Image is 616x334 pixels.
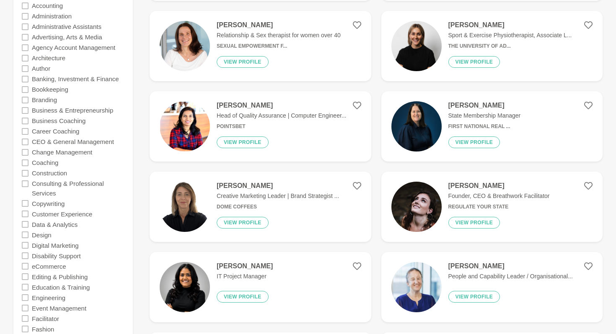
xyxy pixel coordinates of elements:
label: Construction [32,168,67,178]
label: CEO & General Management [32,136,114,147]
h4: [PERSON_NAME] [217,101,346,110]
label: Branding [32,95,57,105]
button: View profile [448,136,500,148]
img: 8185ea49deb297eade9a2e5250249276829a47cd-920x897.jpg [391,182,442,232]
label: eCommerce [32,261,66,271]
h4: [PERSON_NAME] [448,182,550,190]
a: [PERSON_NAME]Head of Quality Assurance | Computer Engineer...PointsBetView profile [150,91,371,162]
label: Design [32,229,52,240]
img: 069e74e823061df2a8545ae409222f10bd8cae5f-900x600.png [391,101,442,152]
a: [PERSON_NAME]Creative Marketing Leader | Brand Strategist ...Dome CoffeesView profile [150,172,371,242]
label: Copywriting [32,198,65,208]
img: 523c368aa158c4209afe732df04685bb05a795a5-1125x1128.jpg [391,21,442,71]
h6: The University of Ad... [448,43,572,49]
a: [PERSON_NAME]Sport & Exercise Physiotherapist, Associate L...The University of Ad...View profile [381,11,603,81]
img: d6e4e6fb47c6b0833f5b2b80120bcf2f287bc3aa-2570x2447.jpg [160,21,210,71]
a: [PERSON_NAME]IT Project ManagerView profile [150,252,371,322]
label: Bookkeeping [32,84,68,95]
a: [PERSON_NAME]State Membership ManagerFirst National Real ...View profile [381,91,603,162]
p: Founder, CEO & Breathwork Facilitator [448,192,550,200]
a: [PERSON_NAME]People and Capability Leader / Organisational...View profile [381,252,603,322]
label: Banking, Investment & Finance [32,74,119,84]
p: Sport & Exercise Physiotherapist, Associate L... [448,31,572,40]
p: Head of Quality Assurance | Computer Engineer... [217,111,346,120]
img: 6c7e47c16492af589fd1d5b58525654ea3920635-256x256.jpg [391,262,442,312]
p: State Membership Manager [448,111,521,120]
p: IT Project Manager [217,272,273,281]
img: 59f335efb65c6b3f8f0c6c54719329a70c1332df-242x243.png [160,101,210,152]
label: Career Coaching [32,126,79,136]
a: [PERSON_NAME]Relationship & Sex therapist for women over 40Sexual Empowerment f...View profile [150,11,371,81]
label: Editing & Publishing [32,271,88,282]
label: Administration [32,11,72,21]
button: View profile [217,136,269,148]
label: Customer Experience [32,208,92,219]
button: View profile [448,56,500,68]
h6: PointsBet [217,123,346,130]
label: Facilitator [32,313,59,324]
label: Coaching [32,157,58,168]
h4: [PERSON_NAME] [217,182,339,190]
h6: Sexual Empowerment f... [217,43,341,49]
button: View profile [217,56,269,68]
label: Disability Support [32,250,81,261]
label: Author [32,63,50,74]
img: 01aee5e50c87abfaa70c3c448cb39ff495e02bc9-1024x1024.jpg [160,262,210,312]
label: Consulting & Professional Services [32,178,124,198]
label: Education & Training [32,282,90,292]
h4: [PERSON_NAME] [448,101,521,110]
a: [PERSON_NAME]Founder, CEO & Breathwork FacilitatorRegulate Your StateView profile [381,172,603,242]
p: Relationship & Sex therapist for women over 40 [217,31,341,40]
h6: Dome Coffees [217,204,339,210]
label: Event Management [32,303,86,313]
label: Accounting [32,0,63,11]
label: Engineering [32,292,65,303]
label: Advertising, Arts & Media [32,32,102,42]
label: Data & Analytics [32,219,78,229]
h4: [PERSON_NAME] [448,21,572,29]
label: Business Coaching [32,116,85,126]
button: View profile [448,291,500,303]
label: Change Management [32,147,92,157]
button: View profile [217,217,269,229]
label: Administrative Assistants [32,21,101,32]
button: View profile [217,291,269,303]
label: Business & Entrepreneurship [32,105,113,116]
h6: First National Real ... [448,123,521,130]
h6: Regulate Your State [448,204,550,210]
p: People and Capability Leader / Organisational... [448,272,573,281]
label: Agency Account Management [32,42,115,53]
h4: [PERSON_NAME] [217,262,273,270]
img: 675efa3b2e966e5c68b6c0b6a55f808c2d9d66a7-1333x2000.png [160,182,210,232]
button: View profile [448,217,500,229]
label: Digital Marketing [32,240,79,250]
p: Creative Marketing Leader | Brand Strategist ... [217,192,339,200]
h4: [PERSON_NAME] [217,21,341,29]
label: Fashion [32,324,54,334]
h4: [PERSON_NAME] [448,262,573,270]
label: Architecture [32,53,65,63]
